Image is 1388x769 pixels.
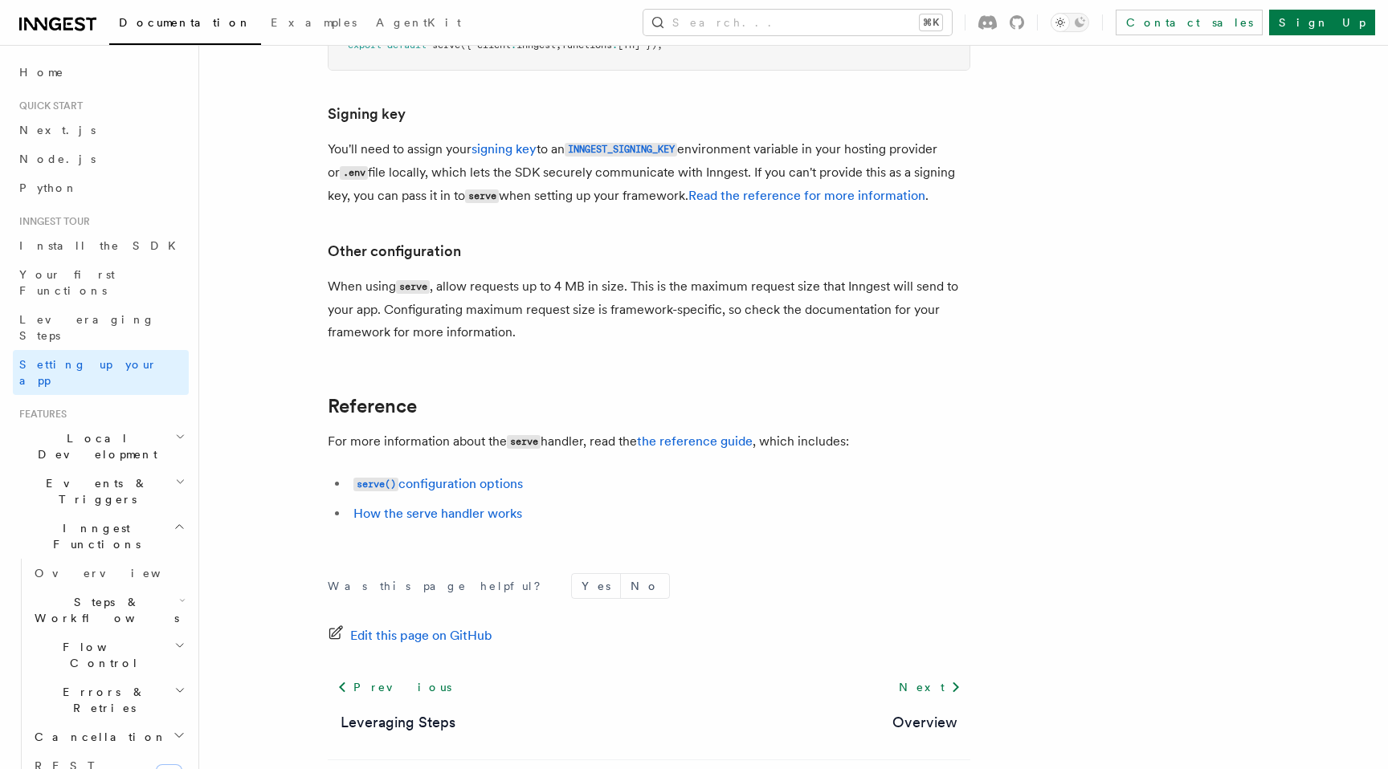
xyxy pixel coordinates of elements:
a: Home [13,58,189,87]
button: Errors & Retries [28,677,189,722]
button: No [621,574,669,598]
p: Was this page helpful? [328,578,552,594]
span: Steps & Workflows [28,594,179,626]
span: Features [13,408,67,421]
a: Sign Up [1269,10,1375,35]
a: Other configuration [328,240,461,262]
span: Install the SDK [19,239,186,252]
span: Setting up your app [19,358,157,387]
a: signing key [472,141,537,157]
code: serve [465,189,499,203]
span: Flow Control [28,639,174,671]
a: Overview [892,711,957,734]
a: Overview [28,559,189,588]
a: How the serve handler works [353,506,522,521]
p: When using , allow requests up to 4 MB in size. This is the maximum request size that Inngest wil... [328,275,970,344]
a: Leveraging Steps [13,305,189,350]
span: Cancellation [28,729,167,745]
button: Yes [572,574,620,598]
code: serve [507,435,541,449]
a: INNGEST_SIGNING_KEY [565,141,677,157]
span: Quick start [13,100,83,112]
span: Leveraging Steps [19,313,155,342]
span: Home [19,64,64,80]
span: Local Development [13,430,175,462]
a: Contact sales [1116,10,1263,35]
span: AgentKit [376,16,461,29]
span: Inngest tour [13,215,90,228]
span: Edit this page on GitHub [350,625,492,647]
span: Events & Triggers [13,475,175,507]
a: Your first Functions [13,260,189,305]
span: Node.js [19,153,96,165]
code: serve [396,280,430,294]
a: Node.js [13,144,189,173]
span: Errors & Retries [28,684,174,716]
kbd: ⌘K [920,14,942,31]
a: Examples [261,5,366,43]
a: serve()configuration options [353,476,523,491]
button: Events & Triggers [13,469,189,514]
button: Cancellation [28,722,189,751]
button: Search...⌘K [643,10,952,35]
p: You'll need to assign your to an environment variable in your hosting provider or file locally, w... [328,138,970,208]
a: Previous [328,673,460,702]
button: Toggle dark mode [1051,13,1089,32]
a: Edit this page on GitHub [328,625,492,647]
button: Local Development [13,424,189,469]
code: serve() [353,478,398,491]
button: Flow Control [28,633,189,677]
a: Next.js [13,116,189,144]
a: Reference [328,395,417,417]
span: Overview [35,567,200,580]
span: Examples [271,16,357,29]
a: the reference guide [637,433,753,449]
code: .env [340,166,368,180]
a: Documentation [109,5,261,45]
button: Steps & Workflows [28,588,189,633]
span: Inngest Functions [13,520,173,552]
span: Documentation [119,16,251,29]
a: Signing key [328,103,406,125]
code: INNGEST_SIGNING_KEY [565,143,677,157]
p: For more information about the handler, read the , which includes: [328,430,970,454]
a: Install the SDK [13,231,189,260]
a: Python [13,173,189,202]
span: Your first Functions [19,268,115,297]
a: Next [889,673,970,702]
button: Inngest Functions [13,514,189,559]
span: Python [19,181,78,194]
span: Next.js [19,124,96,136]
a: AgentKit [366,5,471,43]
a: Leveraging Steps [341,711,455,734]
a: Read the reference for more information [688,188,925,203]
a: Setting up your app [13,350,189,395]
